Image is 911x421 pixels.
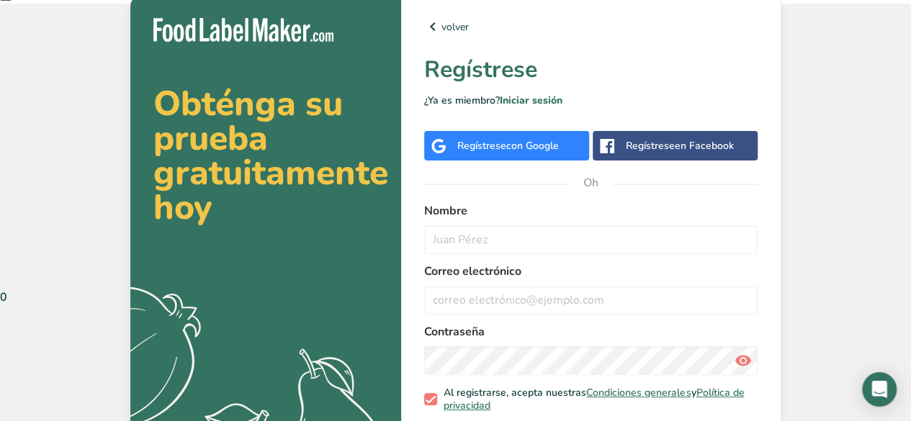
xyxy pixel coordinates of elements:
font: Al registrarse, acepta nuestras [444,386,586,399]
font: con Google [506,139,559,153]
font: ¿Ya es miembro? [424,94,500,107]
a: Condiciones generales [586,386,691,399]
font: Regístrese [457,139,506,153]
font: Regístrese [424,54,537,85]
font: y [691,386,696,399]
font: Obténga su [153,80,343,127]
font: prueba gratuitamente [153,114,388,196]
font: hoy [153,184,212,231]
img: Fabricante de etiquetas para alimentos [153,18,333,42]
font: Oh [583,175,598,191]
input: correo electrónico@ejemplo.com [424,286,758,314]
a: Iniciar sesión [500,94,562,107]
font: Nombre [424,203,467,219]
a: Política de privacidad [444,386,744,412]
div: Open Intercom Messenger [862,372,897,407]
font: Correo electrónico [424,263,521,279]
font: en Facebook [675,139,734,153]
font: Contraseña [424,324,485,340]
font: Regístrese [626,139,675,153]
input: Juan Pérez [424,225,758,254]
a: volver [424,18,758,35]
font: volver [441,20,469,34]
